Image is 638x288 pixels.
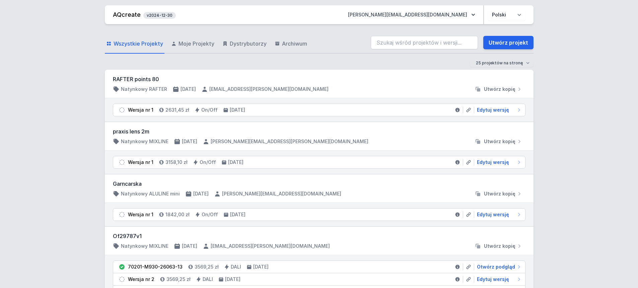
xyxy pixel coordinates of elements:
h4: [DATE] [253,264,269,270]
button: v2024-12-30 [143,11,176,19]
span: Otwórz podgląd [477,264,515,270]
h4: [PERSON_NAME][EMAIL_ADDRESS][DOMAIN_NAME] [222,190,341,197]
span: Edytuj wersję [477,159,509,166]
h4: Natynkowy MIXLINE [121,138,168,145]
div: Wersja nr 1 [128,211,153,218]
h4: 1842,00 zł [165,211,190,218]
div: Wersja nr 2 [128,276,154,283]
h4: [DATE] [230,107,245,113]
button: Utwórz kopię [472,243,525,249]
span: Utwórz kopię [484,190,515,197]
img: draft.svg [119,107,125,113]
input: Szukaj wśród projektów i wersji... [371,36,478,49]
a: Dystrybutorzy [221,34,268,54]
h4: Natynkowy ALULINE mini [121,190,180,197]
h4: 2631,45 zł [165,107,189,113]
h4: [EMAIL_ADDRESS][PERSON_NAME][DOMAIN_NAME] [211,243,330,249]
h4: [DATE] [182,243,197,249]
button: Utwórz kopię [472,138,525,145]
h4: On/Off [200,159,216,166]
span: Utwórz kopię [484,243,515,249]
span: Archiwum [282,40,307,48]
h4: Natynkowy RAFTER [121,86,167,93]
button: Utwórz kopię [472,190,525,197]
h4: 3569,25 zł [166,276,191,283]
h3: RAFTER points 80 [113,75,525,83]
span: Utwórz kopię [484,138,515,145]
h4: [DATE] [230,211,245,218]
h3: praxis lens 2m [113,127,525,135]
a: Moje Projekty [170,34,216,54]
a: Wszystkie Projekty [105,34,164,54]
a: AQcreate [113,11,141,18]
h4: [DATE] [181,86,196,93]
a: Edytuj wersję [474,211,522,218]
h4: Natynkowy MIXLINE [121,243,168,249]
span: v2024-12-30 [147,13,172,18]
a: Edytuj wersję [474,159,522,166]
a: Edytuj wersję [474,107,522,113]
span: Wszystkie Projekty [114,40,163,48]
span: Edytuj wersję [477,276,509,283]
a: Otwórz podgląd [474,264,522,270]
span: Dystrybutorzy [230,40,267,48]
div: 70201-M930-26063-13 [128,264,183,270]
span: Edytuj wersję [477,211,509,218]
img: draft.svg [119,211,125,218]
h4: DALI [231,264,241,270]
h4: [DATE] [193,190,209,197]
button: [PERSON_NAME][EMAIL_ADDRESS][DOMAIN_NAME] [343,9,481,21]
select: Wybierz język [488,9,525,21]
h3: Garncarska [113,180,525,188]
h3: Of29787v1 [113,232,525,240]
span: Utwórz kopię [484,86,515,93]
a: Edytuj wersję [474,276,522,283]
h4: On/Off [201,107,218,113]
a: Utwórz projekt [483,36,534,49]
button: Utwórz kopię [472,86,525,93]
h4: 3158,10 zł [165,159,188,166]
div: Wersja nr 1 [128,107,153,113]
h4: On/Off [202,211,218,218]
h4: DALI [203,276,213,283]
div: Wersja nr 1 [128,159,153,166]
img: draft.svg [119,159,125,166]
h4: [DATE] [225,276,240,283]
span: Moje Projekty [179,40,214,48]
img: draft.svg [119,276,125,283]
h4: [DATE] [228,159,243,166]
h4: 3569,25 zł [195,264,219,270]
span: Edytuj wersję [477,107,509,113]
h4: [DATE] [182,138,197,145]
a: Archiwum [273,34,308,54]
h4: [PERSON_NAME][EMAIL_ADDRESS][PERSON_NAME][DOMAIN_NAME] [211,138,368,145]
h4: [EMAIL_ADDRESS][PERSON_NAME][DOMAIN_NAME] [209,86,329,93]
